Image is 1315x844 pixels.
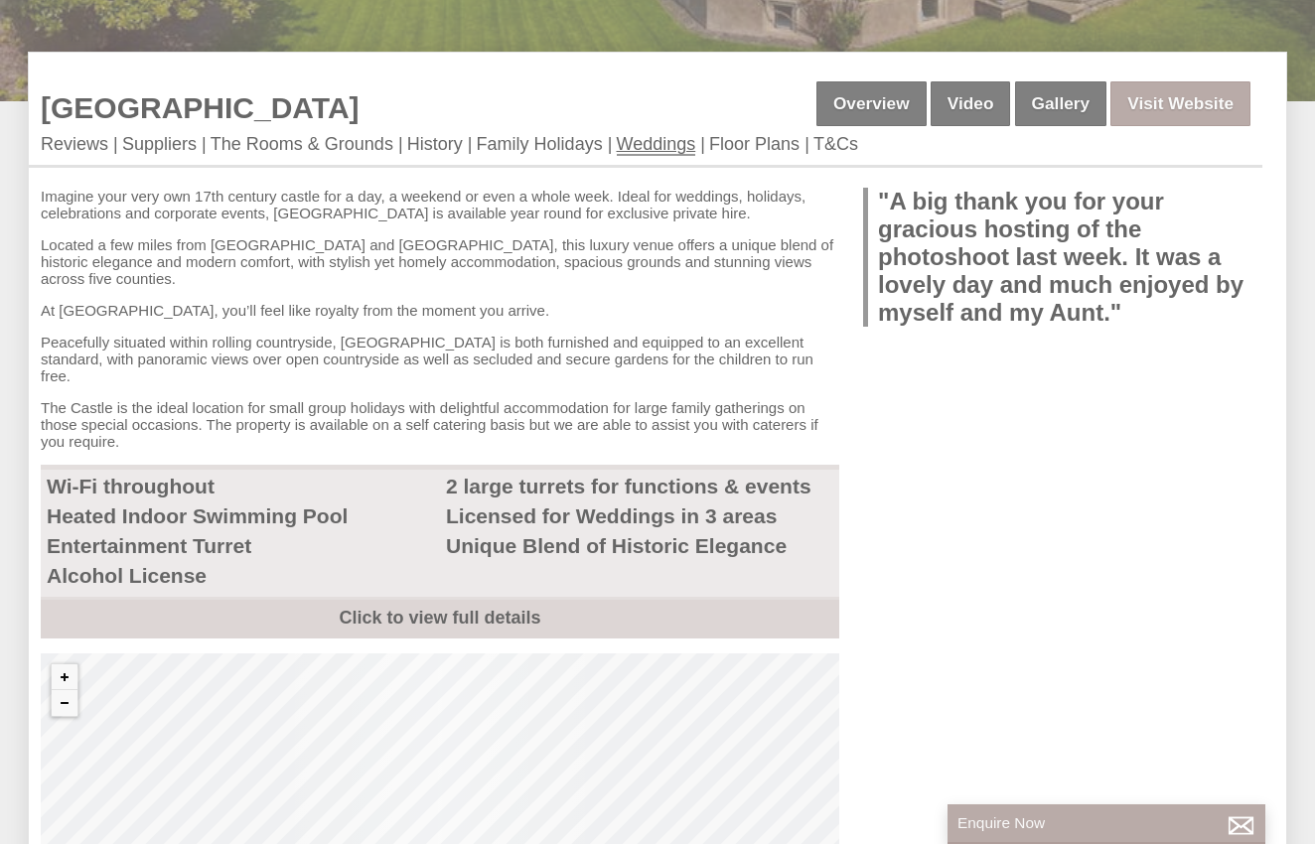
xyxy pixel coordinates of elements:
[211,134,393,154] a: The Rooms & Grounds
[440,472,839,501] li: 2 large turrets for functions & events
[440,501,839,531] li: Licensed for Weddings in 3 areas
[41,472,440,501] li: Wi-Fi throughout
[41,399,839,450] p: The Castle is the ideal location for small group holidays with delightful accommodation for large...
[813,134,858,154] a: T&Cs
[407,134,463,154] a: History
[1015,81,1107,126] a: Gallery
[41,597,839,638] a: Click to view full details
[41,302,839,319] p: At [GEOGRAPHIC_DATA], you’ll feel like royalty from the moment you arrive.
[122,134,197,154] a: Suppliers
[52,664,77,690] button: Zoom in
[863,188,1250,327] blockquote: "A big thank you for your gracious hosting of the photoshoot last week. It was a lovely day and m...
[52,690,77,716] button: Zoom out
[41,334,839,384] p: Peacefully situated within rolling countryside, [GEOGRAPHIC_DATA] is both furnished and equipped ...
[41,236,839,287] p: Located a few miles from [GEOGRAPHIC_DATA] and [GEOGRAPHIC_DATA], this luxury venue offers a uniq...
[41,134,108,154] a: Reviews
[1110,81,1250,126] a: Visit Website
[816,81,927,126] a: Overview
[41,188,839,221] p: Imagine your very own 17th century castle for a day, a weekend or even a whole week. Ideal for we...
[709,134,800,154] a: Floor Plans
[41,531,440,561] li: Entertainment Turret
[957,814,1255,832] p: Enquire Now
[931,81,1011,126] a: Video
[617,134,696,156] a: Weddings
[477,134,603,154] a: Family Holidays
[41,91,360,124] a: [GEOGRAPHIC_DATA]
[440,531,839,561] li: Unique Blend of Historic Elegance
[41,561,440,591] li: Alcohol License
[41,501,440,531] li: Heated Indoor Swimming Pool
